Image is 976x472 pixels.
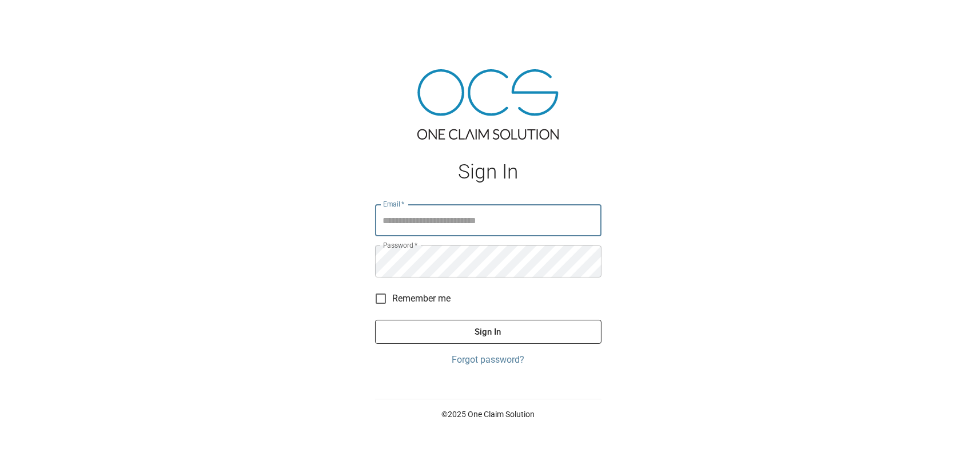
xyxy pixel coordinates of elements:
[383,240,417,250] label: Password
[393,292,451,306] span: Remember me
[375,160,601,184] h1: Sign In
[383,199,405,209] label: Email
[417,69,559,140] img: ocs-logo-tra.png
[375,353,601,367] a: Forgot password?
[375,320,601,344] button: Sign In
[375,408,601,420] p: © 2025 One Claim Solution
[14,7,59,30] img: ocs-logo-white-transparent.png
